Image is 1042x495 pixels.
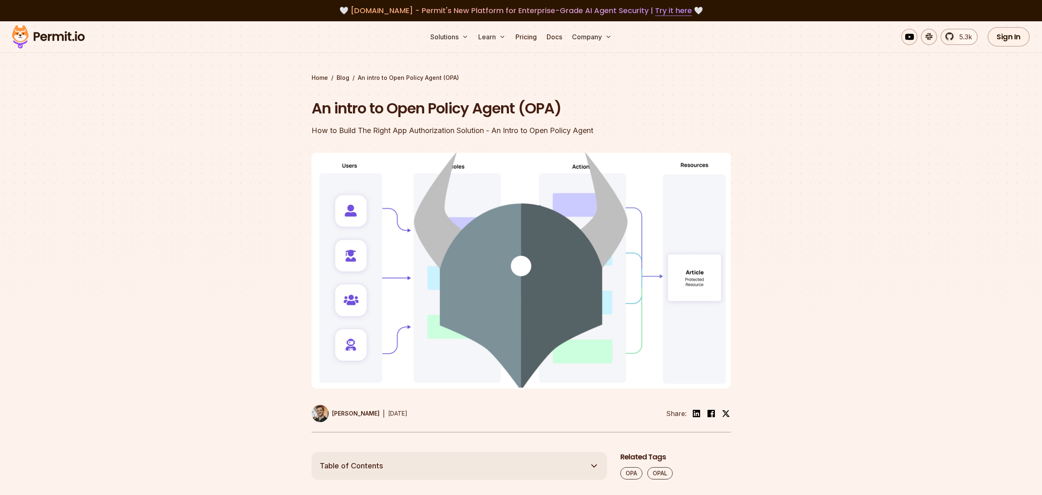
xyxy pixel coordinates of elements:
[312,405,380,422] a: [PERSON_NAME]
[312,405,329,422] img: Daniel Bass
[427,29,472,45] button: Solutions
[312,125,626,136] div: How to Build The Right App Authorization Solution - An Intro to Open Policy Agent
[332,409,380,418] p: [PERSON_NAME]
[312,452,607,480] button: Table of Contents
[512,29,540,45] a: Pricing
[8,23,88,51] img: Permit logo
[312,74,731,82] div: / /
[312,74,328,82] a: Home
[620,467,642,479] a: OPA
[988,27,1030,47] a: Sign In
[620,452,731,462] h2: Related Tags
[312,153,731,389] img: An intro to Open Policy Agent (OPA)
[569,29,615,45] button: Company
[647,467,673,479] a: OPAL
[543,29,565,45] a: Docs
[20,5,1022,16] div: 🤍 🤍
[692,409,701,418] img: linkedin
[312,98,626,119] h1: An intro to Open Policy Agent (OPA)
[666,409,687,418] li: Share:
[940,29,978,45] a: 5.3k
[337,74,349,82] a: Blog
[350,5,692,16] span: [DOMAIN_NAME] - Permit's New Platform for Enterprise-Grade AI Agent Security |
[706,409,716,418] img: facebook
[388,410,407,417] time: [DATE]
[383,409,385,418] div: |
[722,409,730,418] img: twitter
[475,29,509,45] button: Learn
[320,460,383,472] span: Table of Contents
[655,5,692,16] a: Try it here
[954,32,972,42] span: 5.3k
